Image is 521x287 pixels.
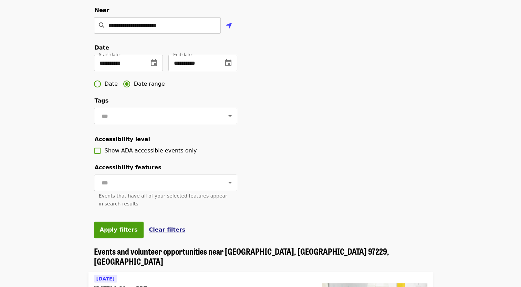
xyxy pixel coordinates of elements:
span: Near [95,7,110,13]
span: Date [95,44,110,51]
button: change date [220,55,237,71]
span: Tags [95,97,109,104]
button: Open [225,178,235,188]
button: Apply filters [94,222,144,238]
span: Events and volunteer opportunities near [GEOGRAPHIC_DATA], [GEOGRAPHIC_DATA] 97229, [GEOGRAPHIC_D... [94,245,389,267]
span: End date [173,52,192,57]
span: Apply filters [100,226,138,233]
input: Location [108,17,221,34]
button: Use my location [221,18,237,34]
i: location-arrow icon [226,22,232,30]
span: Start date [99,52,119,57]
button: Open [225,111,235,121]
span: Accessibility features [95,164,161,171]
span: Clear filters [149,226,186,233]
span: Show ADA accessible events only [105,147,197,154]
span: [DATE] [96,276,115,281]
i: search icon [99,22,104,29]
button: Clear filters [149,226,186,234]
span: Date range [134,80,165,88]
span: Accessibility level [95,136,150,142]
button: change date [146,55,162,71]
span: Events that have all of your selected features appear in search results [99,193,227,206]
span: Date [105,80,118,88]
